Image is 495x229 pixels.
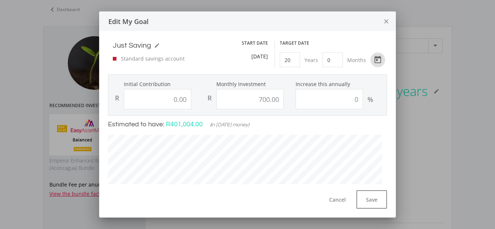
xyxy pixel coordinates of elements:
i: mode_edit [154,42,160,48]
div: Edit My Goal [99,16,377,27]
div: [DATE] [242,52,268,60]
label: Increase this annually [296,81,384,88]
input: Months [323,52,343,67]
div: Target Date [280,40,385,47]
div: R [115,93,119,102]
label: Monthly Investment [203,81,292,88]
div: Months [343,52,370,67]
button: mode_edit [151,40,163,51]
ee-modal: Edit My Goal [99,11,396,218]
div: Start Date [242,40,268,47]
i: close [383,12,390,31]
button: close [376,11,396,31]
button: Open calendar [370,52,385,67]
button: Save [356,190,387,209]
div: % [367,95,373,104]
p: Standard savings account [121,55,185,62]
label: Initial Contribution [111,81,199,88]
input: Years [280,52,300,67]
div: R [208,93,212,102]
span: Estimated to have: [108,121,164,128]
span: R401,004.00 [166,121,203,128]
button: Cancel [320,190,355,209]
div: Years [300,52,323,67]
span: (in [DATE] money) [210,122,249,127]
div: Just Saving [113,40,151,51]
